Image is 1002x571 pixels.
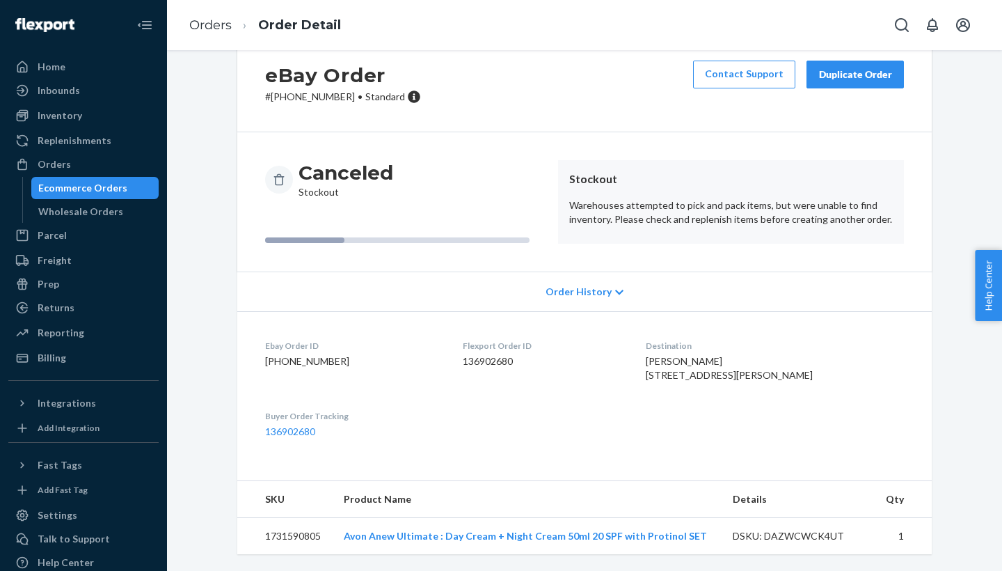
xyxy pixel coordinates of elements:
h3: Canceled [299,160,393,185]
div: Integrations [38,396,96,410]
dt: Destination [646,340,904,352]
span: Order History [546,285,612,299]
a: 136902680 [265,425,315,437]
img: Flexport logo [15,18,74,32]
span: Standard [365,91,405,102]
th: Details [722,481,875,518]
div: Fast Tags [38,458,82,472]
div: Replenishments [38,134,111,148]
dt: Buyer Order Tracking [265,410,440,422]
td: 1 [874,518,932,555]
a: Avon Anew Ultimate : Day Cream + Night Cream 50ml 20 SPF with Protinol SET [344,530,707,542]
span: [PERSON_NAME] [STREET_ADDRESS][PERSON_NAME] [646,355,813,381]
button: Duplicate Order [806,61,904,88]
th: Qty [874,481,932,518]
th: SKU [237,481,333,518]
div: Stockout [299,160,393,199]
div: Ecommerce Orders [38,181,127,195]
a: Returns [8,297,159,319]
header: Stockout [569,171,893,187]
td: 1731590805 [237,518,333,555]
a: Orders [189,17,232,33]
button: Open account menu [949,11,977,39]
div: Settings [38,508,77,522]
div: Add Fast Tag [38,484,88,496]
h2: eBay Order [265,61,421,90]
span: • [358,91,363,102]
a: Add Fast Tag [8,482,159,499]
th: Product Name [333,481,722,518]
p: # [PHONE_NUMBER] [265,90,421,104]
div: Prep [38,277,59,291]
a: Billing [8,347,159,369]
div: Home [38,60,65,74]
div: Billing [38,351,66,365]
div: Returns [38,301,74,315]
a: Ecommerce Orders [31,177,159,199]
a: Contact Support [693,61,795,88]
ol: breadcrumbs [178,5,352,46]
a: Orders [8,153,159,175]
button: Integrations [8,392,159,414]
a: Home [8,56,159,78]
a: Settings [8,504,159,526]
a: Reporting [8,322,159,344]
div: Help Center [38,556,94,570]
a: Inventory [8,104,159,127]
a: Add Integration [8,420,159,437]
dt: Flexport Order ID [463,340,623,352]
div: Inbounds [38,84,80,97]
button: Open Search Box [888,11,916,39]
button: Help Center [975,250,1002,321]
div: DSKU: DAZWCWCK4UT [733,529,864,543]
div: Inventory [38,109,82,123]
a: Wholesale Orders [31,201,159,223]
div: Talk to Support [38,532,110,546]
dt: Ebay Order ID [265,340,440,352]
button: Open notifications [918,11,946,39]
a: Freight [8,249,159,272]
a: Prep [8,273,159,295]
a: Talk to Support [8,528,159,550]
button: Fast Tags [8,454,159,476]
div: Duplicate Order [818,68,892,81]
dd: 136902680 [463,354,623,368]
div: Parcel [38,228,67,242]
a: Inbounds [8,79,159,102]
div: Add Integration [38,422,100,434]
a: Order Detail [258,17,341,33]
button: Close Navigation [131,11,159,39]
p: Warehouses attempted to pick and pack items, but were unable to find inventory. Please check and ... [569,198,893,226]
div: Reporting [38,326,84,340]
dd: [PHONE_NUMBER] [265,354,440,368]
div: Wholesale Orders [38,205,123,219]
div: Orders [38,157,71,171]
div: Freight [38,253,72,267]
a: Replenishments [8,130,159,152]
a: Parcel [8,224,159,247]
